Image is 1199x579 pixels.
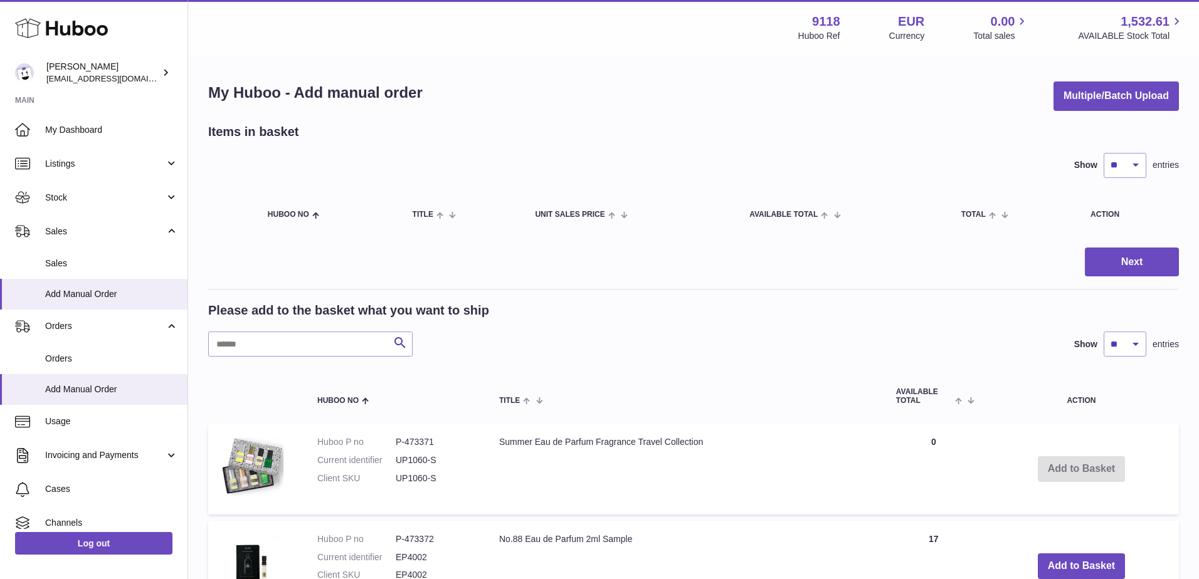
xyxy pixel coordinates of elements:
[896,388,952,404] span: AVAILABLE Total
[396,454,474,466] dd: UP1060-S
[898,13,924,30] strong: EUR
[1121,13,1170,30] span: 1,532.61
[45,124,178,136] span: My Dashboard
[45,415,178,427] span: Usage
[45,483,178,495] span: Cases
[208,302,489,319] h2: Please add to the basket what you want to ship
[45,258,178,269] span: Sales
[317,551,396,563] dt: Current identifier
[1091,211,1166,219] div: Action
[798,30,840,42] div: Huboo Ref
[1074,338,1097,350] label: Show
[499,397,520,405] span: Title
[1085,248,1179,277] button: Next
[1153,159,1179,171] span: entries
[317,533,396,545] dt: Huboo P no
[46,61,159,85] div: [PERSON_NAME]
[413,211,433,219] span: Title
[268,211,309,219] span: Huboo no
[45,353,178,365] span: Orders
[487,424,884,514] td: Summer Eau de Parfum Fragrance Travel Collection
[396,436,474,448] dd: P-473371
[396,472,474,484] dd: UP1060-S
[15,63,34,82] img: internalAdmin-9118@internal.huboo.com
[1078,13,1184,42] a: 1,532.61 AVAILABLE Stock Total
[45,158,165,170] span: Listings
[46,73,184,83] span: [EMAIL_ADDRESS][DOMAIN_NAME]
[535,211,605,219] span: Unit Sales Price
[396,551,474,563] dd: EP4002
[208,123,299,140] h2: Items in basket
[973,30,1029,42] span: Total sales
[991,13,1015,30] span: 0.00
[1038,553,1126,579] button: Add to Basket
[1153,338,1179,350] span: entries
[812,13,840,30] strong: 9118
[221,436,283,499] img: Summer Eau de Parfum Fragrance Travel Collection
[961,211,986,219] span: Total
[1078,30,1184,42] span: AVAILABLE Stock Total
[45,320,165,332] span: Orders
[45,449,165,461] span: Invoicing and Payments
[45,517,178,529] span: Channels
[317,436,396,448] dt: Huboo P no
[317,472,396,484] dt: Client SKU
[889,30,925,42] div: Currency
[208,83,423,103] h1: My Huboo - Add manual order
[396,533,474,545] dd: P-473372
[45,288,178,300] span: Add Manual Order
[45,226,165,237] span: Sales
[984,375,1179,417] th: Action
[884,424,984,514] td: 0
[45,383,178,395] span: Add Manual Order
[1074,159,1097,171] label: Show
[15,532,172,555] a: Log out
[749,211,818,219] span: AVAILABLE Total
[317,454,396,466] dt: Current identifier
[45,192,165,204] span: Stock
[317,397,359,405] span: Huboo no
[973,13,1029,42] a: 0.00 Total sales
[1054,81,1179,111] button: Multiple/Batch Upload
